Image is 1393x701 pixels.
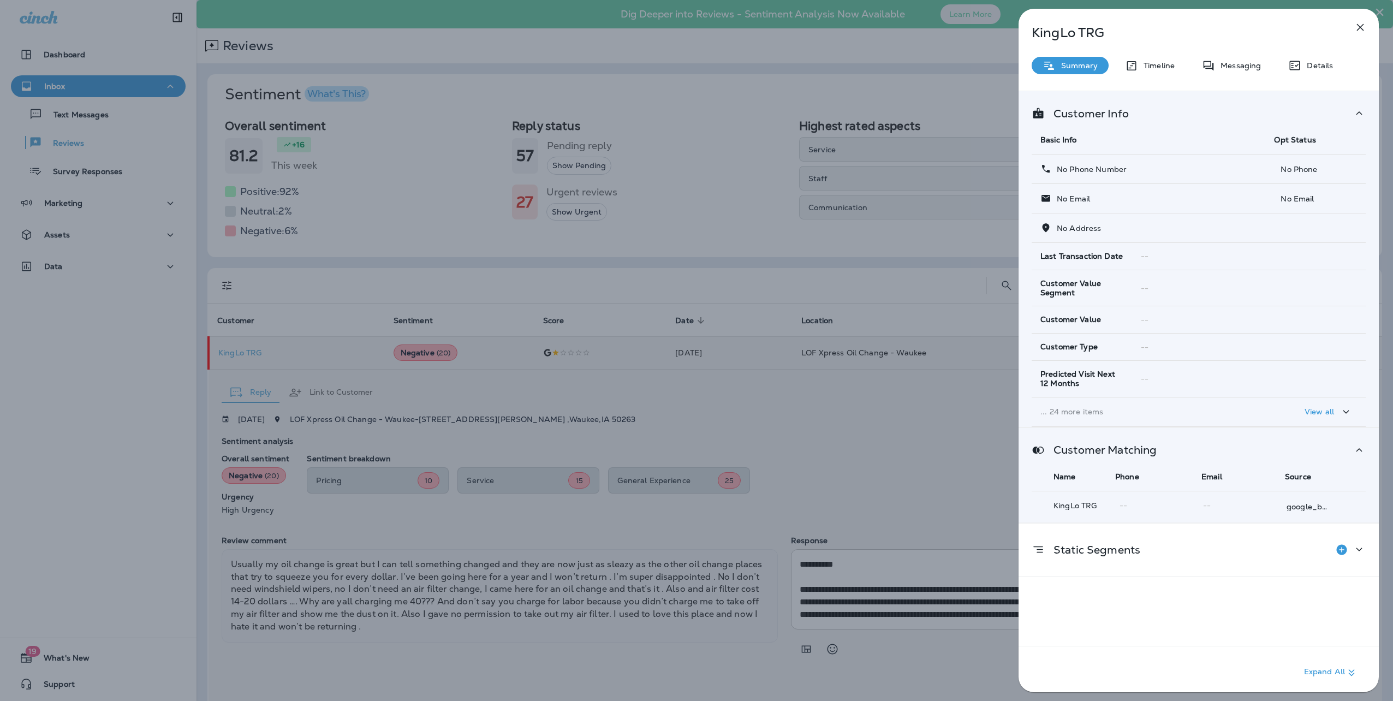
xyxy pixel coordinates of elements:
p: Expand All [1304,666,1358,679]
span: -- [1120,501,1127,510]
p: Customer Info [1045,109,1129,118]
span: Customer Type [1040,342,1098,352]
span: -- [1203,501,1211,510]
span: Basic Info [1040,135,1076,145]
p: Summary [1056,61,1098,70]
p: Timeline [1138,61,1175,70]
p: View all [1305,407,1334,416]
p: Customer Matching [1045,445,1157,454]
span: Source [1285,472,1311,482]
span: Name [1053,472,1076,482]
p: No Phone Number [1051,165,1127,174]
span: -- [1141,251,1148,261]
p: Messaging [1215,61,1261,70]
span: -- [1141,315,1148,325]
span: Phone [1115,472,1139,482]
button: Add to Static Segment [1331,539,1353,561]
p: No Phone [1274,165,1357,174]
span: Customer Value [1040,315,1101,324]
p: No Email [1051,194,1090,203]
p: KingLo TRG [1053,501,1124,510]
p: Details [1301,61,1333,70]
span: Email [1201,472,1222,482]
span: -- [1141,283,1148,293]
p: Static Segments [1045,545,1140,554]
p: No Address [1051,224,1101,233]
span: Opt Status [1274,135,1315,145]
p: google_business [1287,502,1330,511]
span: -- [1141,342,1148,352]
span: Last Transaction Date [1040,252,1123,261]
span: Predicted Visit Next 12 Months [1040,370,1123,388]
p: No Email [1274,194,1357,203]
span: -- [1141,374,1148,384]
p: KingLo TRG [1032,25,1330,40]
p: ... 24 more items [1040,407,1257,416]
span: Customer Value Segment [1040,279,1123,298]
button: View all [1300,402,1357,422]
button: Expand All [1300,663,1362,682]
